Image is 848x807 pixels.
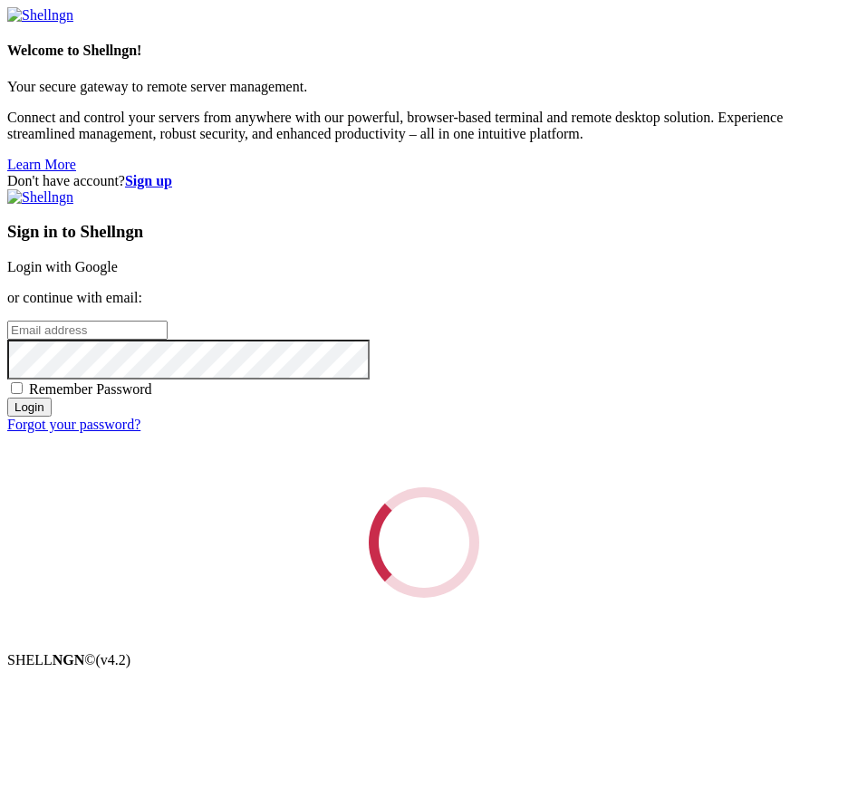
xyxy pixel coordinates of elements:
[7,290,841,306] p: or continue with email:
[11,382,23,394] input: Remember Password
[7,417,140,432] a: Forgot your password?
[7,110,841,142] p: Connect and control your servers from anywhere with our powerful, browser-based terminal and remo...
[7,79,841,95] p: Your secure gateway to remote server management.
[7,652,130,668] span: SHELL ©
[96,652,131,668] span: 4.2.0
[53,652,85,668] b: NGN
[29,381,152,397] span: Remember Password
[7,157,76,172] a: Learn More
[369,487,479,598] div: Loading...
[7,43,841,59] h4: Welcome to Shellngn!
[7,259,118,274] a: Login with Google
[7,398,52,417] input: Login
[7,321,168,340] input: Email address
[7,173,841,189] div: Don't have account?
[7,189,73,206] img: Shellngn
[7,222,841,242] h3: Sign in to Shellngn
[7,7,73,24] img: Shellngn
[125,173,172,188] a: Sign up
